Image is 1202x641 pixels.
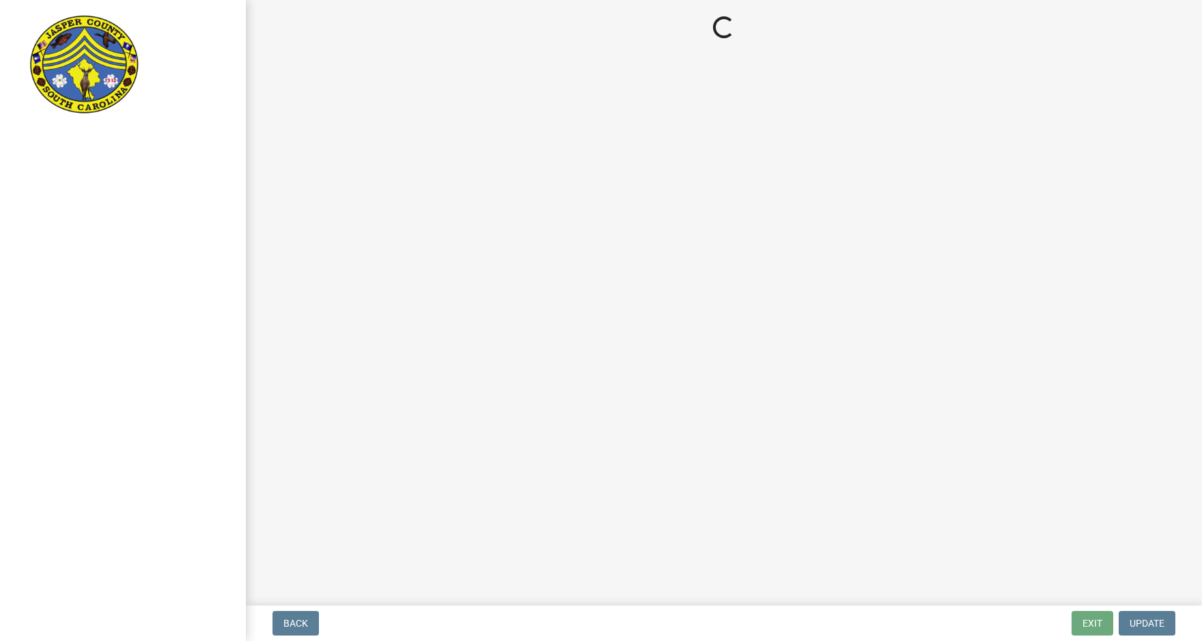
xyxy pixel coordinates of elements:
[27,14,141,117] img: Jasper County, South Carolina
[1130,618,1164,629] span: Update
[1072,611,1113,636] button: Exit
[1119,611,1175,636] button: Update
[272,611,319,636] button: Back
[283,618,308,629] span: Back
